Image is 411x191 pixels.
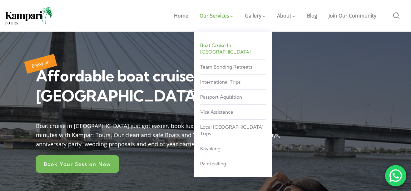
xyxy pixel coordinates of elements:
span: Boat Cruise in [GEOGRAPHIC_DATA] [200,42,251,55]
a: Boat Cruise in [GEOGRAPHIC_DATA] [200,39,266,58]
img: Home [5,7,53,24]
span: Book Your Session Now [44,162,111,167]
span: Team Bonding Retreats [200,64,252,70]
a: Visa Assistance [200,106,266,118]
div: Boat cruise in [GEOGRAPHIC_DATA] just got easier, book luxury and affordable Yatchs in 5 minutes ... [36,118,286,148]
span: Our Services [200,12,229,19]
div: 'Get [385,165,406,186]
span: Paintballing [200,161,226,167]
span: Affordable boat cruise in [GEOGRAPHIC_DATA] [36,66,210,105]
span: Visa Assistance [200,109,233,115]
span: Gallery [245,12,261,19]
span: Home [174,12,188,19]
span: Blog [307,12,317,19]
a: Local [GEOGRAPHIC_DATA] Trips [200,121,266,139]
span: kayaking [200,146,220,152]
span: Enjoy an [31,58,50,69]
a: Passport Aquisition [200,91,266,103]
span: About [277,12,291,19]
a: kayaking [200,143,266,154]
span: Local [GEOGRAPHIC_DATA] Trips [200,124,264,137]
a: Paintballing [200,158,266,169]
a: Team Bonding Retreats [200,61,266,73]
span: Join Our Community [329,12,376,19]
span: International Trips [200,79,240,85]
span: Passport Aquisition [200,94,242,100]
a: Book Your Session Now [36,155,119,173]
a: International Trips [200,76,266,88]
